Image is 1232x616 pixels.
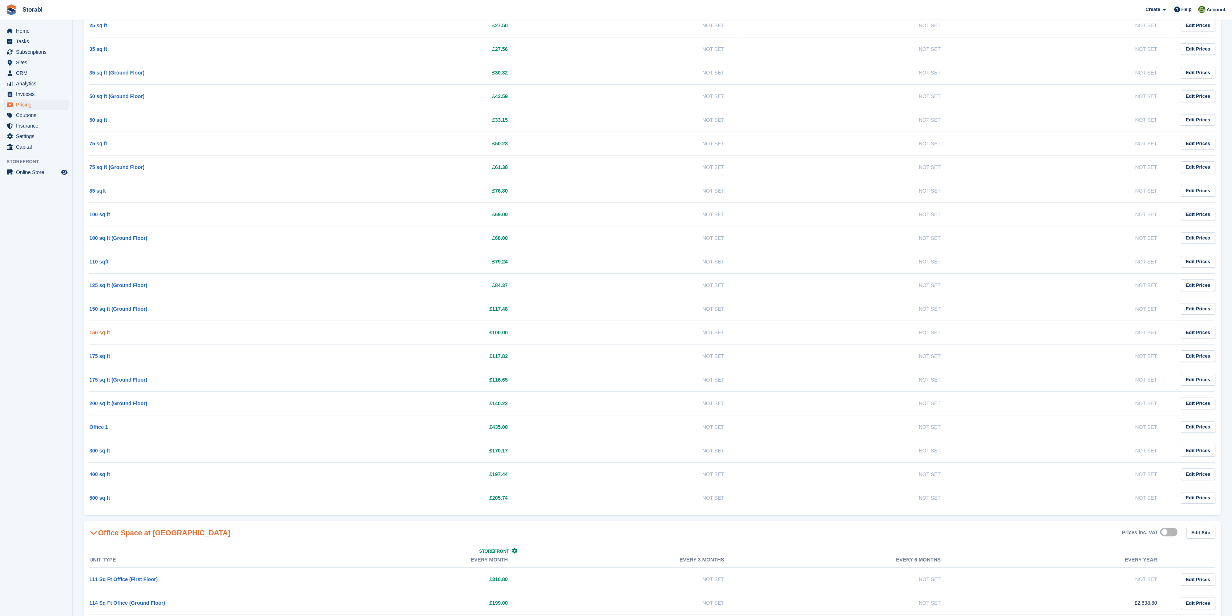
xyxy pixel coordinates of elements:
a: menu [4,47,69,57]
a: Edit Prices [1181,327,1215,339]
th: Unit Type [89,552,306,568]
td: Not Set [955,250,1172,273]
span: Storefront [479,549,509,554]
td: Not Set [522,273,739,297]
a: Office 1 [89,424,108,430]
a: Edit Prices [1181,209,1215,221]
td: Not Set [955,108,1172,132]
th: Every year [955,552,1172,568]
td: Not Set [522,250,739,273]
a: Edit Prices [1181,573,1215,585]
td: £76.80 [306,179,522,202]
td: £33.15 [306,108,522,132]
a: 150 sq ft (Ground Floor) [89,306,147,312]
a: 50 sq ft [89,117,107,123]
td: Not Set [955,321,1172,344]
img: Shurrelle Harrington [1198,6,1205,13]
a: Edit Prices [1181,90,1215,102]
a: menu [4,121,69,131]
td: Not Set [955,61,1172,84]
span: Home [16,26,60,36]
td: Not Set [739,591,955,615]
a: menu [4,167,69,177]
a: 125 sq ft (Ground Floor) [89,282,147,288]
td: £197.44 [306,462,522,486]
span: Pricing [16,100,60,110]
td: Not Set [522,226,739,250]
td: Not Set [522,462,739,486]
span: Analytics [16,78,60,89]
span: Capital [16,142,60,152]
td: Not Set [955,462,1172,486]
a: 100 sq ft [89,212,110,217]
td: £69.00 [306,202,522,226]
td: Not Set [739,202,955,226]
span: Storefront [7,158,72,165]
td: £79.24 [306,250,522,273]
td: Not Set [955,391,1172,415]
a: Edit Prices [1181,374,1215,386]
a: menu [4,131,69,141]
a: 100 sq ft (Ground Floor) [89,235,147,241]
a: menu [4,78,69,89]
span: Coupons [16,110,60,120]
th: Every 6 months [739,552,955,568]
a: Storefront [479,549,517,554]
td: Not Set [522,321,739,344]
a: Edit Prices [1181,492,1215,504]
td: Not Set [522,297,739,321]
a: 110 sqft [89,259,109,265]
span: Sites [16,57,60,68]
td: Not Set [522,344,739,368]
td: Not Set [739,439,955,462]
td: Not Set [955,179,1172,202]
td: £140.22 [306,391,522,415]
td: Not Set [955,368,1172,391]
td: £310.80 [306,568,522,591]
td: Not Set [955,297,1172,321]
td: £435.00 [306,415,522,439]
td: Not Set [739,61,955,84]
td: Not Set [739,297,955,321]
span: Create [1146,6,1160,13]
td: £84.37 [306,273,522,297]
td: £2,638.80 [955,591,1172,615]
a: Edit Prices [1181,161,1215,173]
span: Settings [16,131,60,141]
a: 75 sq ft [89,141,107,146]
a: 175 sq ft (Ground Floor) [89,377,147,383]
td: Not Set [739,250,955,273]
img: stora-icon-8386f47178a22dfd0bd8f6a31ec36ba5ce8667c1dd55bd0f319d3a0aa187defe.svg [6,4,17,15]
td: Not Set [739,462,955,486]
a: menu [4,89,69,99]
a: 175 sq ft [89,353,110,359]
td: £100.00 [306,321,522,344]
td: Not Set [522,391,739,415]
td: Not Set [955,155,1172,179]
td: Not Set [522,591,739,615]
a: menu [4,100,69,110]
td: £68.00 [306,226,522,250]
td: Not Set [739,344,955,368]
span: Account [1207,6,1225,13]
td: £50.23 [306,132,522,155]
a: 111 Sq Ft Office (First Floor) [89,576,158,582]
td: £61.38 [306,155,522,179]
a: 75 sq ft (Ground Floor) [89,164,145,170]
td: Not Set [739,321,955,344]
td: £43.59 [306,84,522,108]
a: 500 sq ft [89,495,110,501]
td: Not Set [739,415,955,439]
a: menu [4,36,69,47]
a: menu [4,26,69,36]
td: Not Set [522,61,739,84]
td: Not Set [522,202,739,226]
td: Not Set [522,568,739,591]
span: Tasks [16,36,60,47]
a: Edit Prices [1181,597,1215,609]
td: Not Set [955,202,1172,226]
span: Invoices [16,89,60,99]
td: Not Set [522,486,739,510]
a: Edit Prices [1181,421,1215,433]
td: Not Set [522,439,739,462]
